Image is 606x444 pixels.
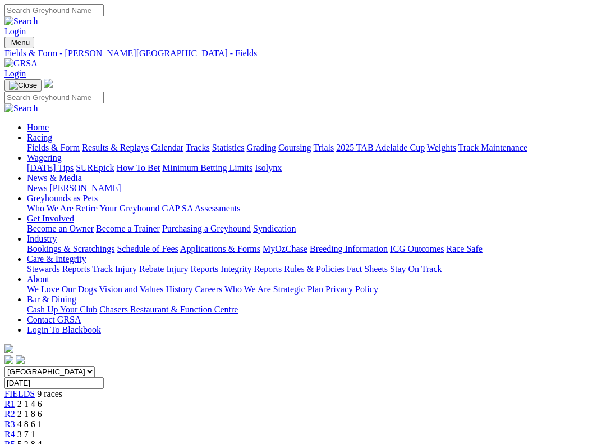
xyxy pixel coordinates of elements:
[278,143,311,152] a: Coursing
[27,224,602,234] div: Get Involved
[427,143,456,152] a: Weights
[390,244,444,253] a: ICG Outcomes
[96,224,160,233] a: Become a Trainer
[195,284,222,294] a: Careers
[27,284,97,294] a: We Love Our Dogs
[284,264,345,274] a: Rules & Policies
[27,264,90,274] a: Stewards Reports
[17,419,42,429] span: 4 8 6 1
[325,284,378,294] a: Privacy Policy
[247,143,276,152] a: Grading
[27,203,74,213] a: Who We Are
[263,244,307,253] a: MyOzChase
[4,377,104,389] input: Select date
[4,399,15,409] a: R1
[162,163,252,173] a: Minimum Betting Limits
[4,429,15,439] a: R4
[273,284,323,294] a: Strategic Plan
[166,264,218,274] a: Injury Reports
[4,419,15,429] a: R3
[27,163,602,173] div: Wagering
[11,38,30,47] span: Menu
[76,163,114,173] a: SUREpick
[4,344,13,353] img: logo-grsa-white.png
[27,325,101,334] a: Login To Blackbook
[446,244,482,253] a: Race Safe
[99,305,238,314] a: Chasers Restaurant & Function Centre
[27,274,49,284] a: About
[49,183,121,193] a: [PERSON_NAME]
[82,143,149,152] a: Results & Replays
[221,264,282,274] a: Integrity Reports
[27,244,114,253] a: Bookings & Scratchings
[27,123,49,132] a: Home
[255,163,282,173] a: Isolynx
[4,37,34,48] button: Toggle navigation
[27,305,602,315] div: Bar & Dining
[27,244,602,254] div: Industry
[92,264,164,274] a: Track Injury Rebate
[166,284,192,294] a: History
[117,244,178,253] a: Schedule of Fees
[4,79,42,92] button: Toggle navigation
[27,203,602,214] div: Greyhounds as Pets
[27,193,98,203] a: Greyhounds as Pets
[16,355,25,364] img: twitter.svg
[99,284,163,294] a: Vision and Values
[27,173,82,183] a: News & Media
[27,295,76,304] a: Bar & Dining
[27,143,80,152] a: Fields & Form
[4,16,38,26] img: Search
[4,69,26,78] a: Login
[212,143,245,152] a: Statistics
[17,409,42,419] span: 2 1 8 6
[224,284,271,294] a: Who We Are
[17,399,42,409] span: 2 1 4 6
[27,183,602,193] div: News & Media
[313,143,334,152] a: Trials
[458,143,527,152] a: Track Maintenance
[27,153,62,162] a: Wagering
[4,389,35,398] a: FIELDS
[162,224,251,233] a: Purchasing a Greyhound
[27,163,74,173] a: [DATE] Tips
[27,224,94,233] a: Become an Owner
[336,143,425,152] a: 2025 TAB Adelaide Cup
[180,244,260,253] a: Applications & Forms
[27,284,602,295] div: About
[117,163,160,173] a: How To Bet
[27,133,52,142] a: Racing
[4,58,38,69] img: GRSA
[162,203,241,213] a: GAP SA Assessments
[186,143,210,152] a: Tracks
[4,4,104,16] input: Search
[253,224,296,233] a: Syndication
[44,79,53,88] img: logo-grsa-white.png
[76,203,160,213] a: Retire Your Greyhound
[27,315,81,324] a: Contact GRSA
[27,264,602,274] div: Care & Integrity
[27,143,602,153] div: Racing
[27,183,47,193] a: News
[310,244,388,253] a: Breeding Information
[17,429,35,439] span: 3 7 1
[4,48,602,58] a: Fields & Form - [PERSON_NAME][GEOGRAPHIC_DATA] - Fields
[27,234,57,243] a: Industry
[9,81,37,90] img: Close
[4,409,15,419] a: R2
[4,103,38,114] img: Search
[347,264,388,274] a: Fact Sheets
[37,389,62,398] span: 9 races
[4,26,26,36] a: Login
[27,254,86,264] a: Care & Integrity
[151,143,183,152] a: Calendar
[390,264,442,274] a: Stay On Track
[27,305,97,314] a: Cash Up Your Club
[4,92,104,103] input: Search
